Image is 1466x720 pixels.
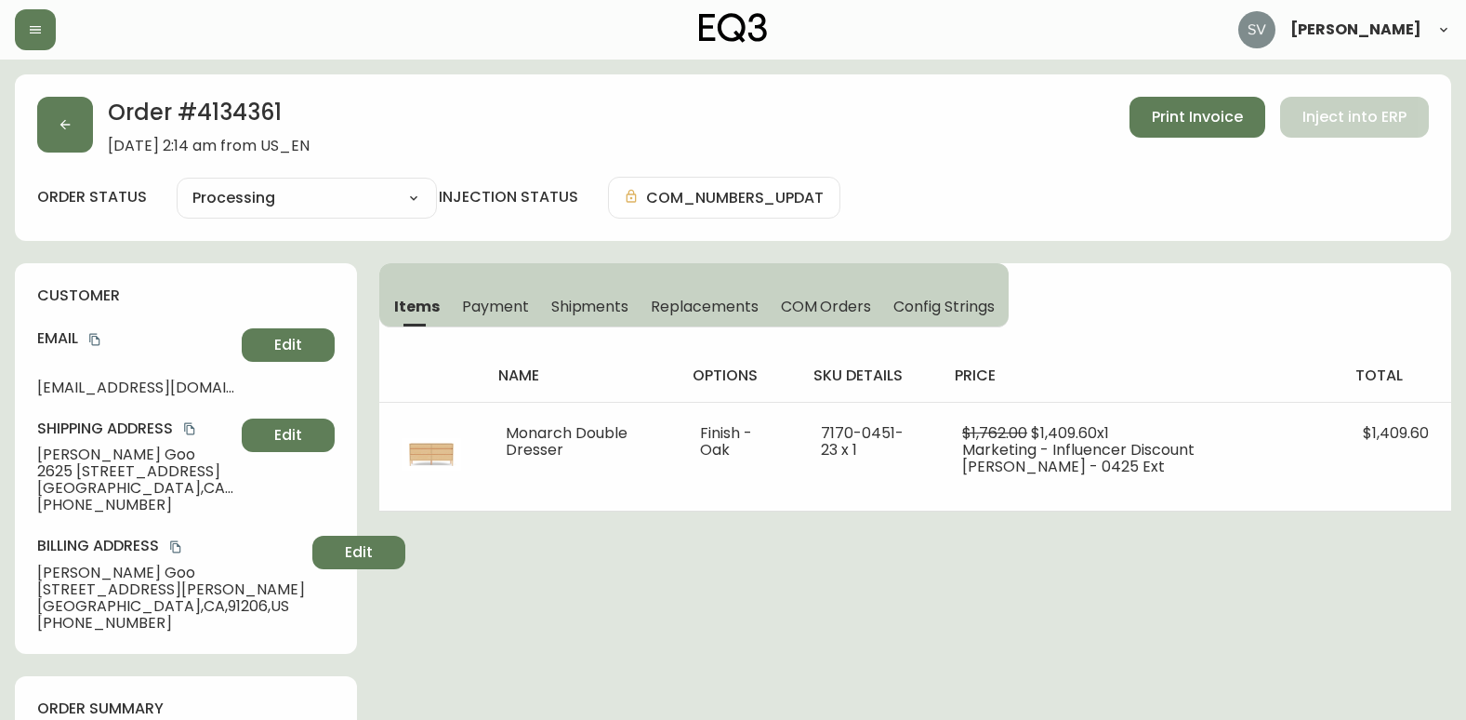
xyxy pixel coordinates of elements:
h4: price [955,366,1326,386]
span: COM Orders [781,297,872,316]
span: [GEOGRAPHIC_DATA] , CA , 90065 , US [37,480,234,497]
span: $1,409.60 x 1 [1031,422,1109,444]
h4: sku details [813,366,925,386]
span: [PERSON_NAME] [1290,22,1421,37]
h4: Email [37,328,234,349]
span: [PERSON_NAME] Goo [37,565,305,581]
button: copy [180,420,199,438]
span: 7170-0451-23 x 1 [821,422,904,460]
img: 7170-451-MC-400-1-cljhf284g04390162jx23voht.jpg [402,425,461,485]
img: logo [699,13,768,43]
span: Replacements [651,297,758,316]
span: [EMAIL_ADDRESS][DOMAIN_NAME] [37,380,234,396]
span: [PERSON_NAME] Goo [37,447,234,463]
h4: name [498,366,663,386]
span: [PHONE_NUMBER] [37,497,234,513]
button: copy [166,538,185,556]
span: Items [394,297,440,316]
h4: options [693,366,783,386]
span: $1,409.60 [1363,422,1429,444]
button: copy [86,330,104,349]
h4: Shipping Address [37,419,234,439]
h4: customer [37,286,335,306]
span: Print Invoice [1152,107,1243,127]
li: Finish - Oak [700,425,775,459]
span: Edit [274,335,302,355]
span: Shipments [551,297,629,316]
span: Payment [462,297,529,316]
span: Edit [345,542,373,563]
span: [DATE] 2:14 am from US_EN [108,138,310,154]
h4: injection status [439,187,578,207]
button: Edit [242,419,335,452]
label: order status [37,187,147,207]
span: [PHONE_NUMBER] [37,615,305,632]
span: $1,762.00 [962,422,1027,444]
span: 2625 [STREET_ADDRESS] [37,463,234,480]
img: 0ef69294c49e88f033bcbeb13310b844 [1238,11,1275,48]
span: [GEOGRAPHIC_DATA] , CA , 91206 , US [37,598,305,615]
button: Edit [312,536,405,569]
span: Edit [274,425,302,446]
h4: Billing Address [37,536,305,556]
h4: total [1355,366,1436,386]
span: [STREET_ADDRESS][PERSON_NAME] [37,581,305,598]
h2: Order # 4134361 [108,97,310,138]
h4: order summary [37,699,335,719]
span: Config Strings [893,297,994,316]
button: Print Invoice [1129,97,1265,138]
span: Marketing - Influencer Discount [PERSON_NAME] - 0425 Ext [962,439,1195,477]
span: Monarch Double Dresser [506,422,627,460]
button: Edit [242,328,335,362]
